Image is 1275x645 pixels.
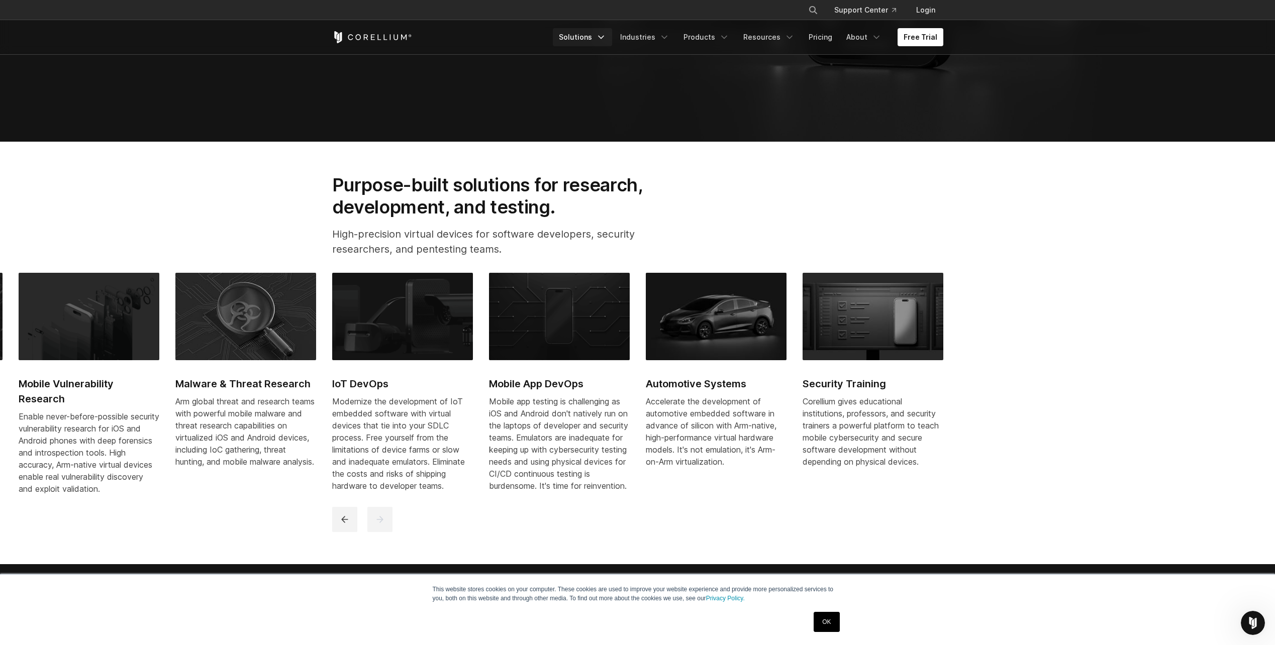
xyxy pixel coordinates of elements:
[803,376,943,391] h2: Security Training
[489,273,630,360] img: Mobile App DevOps
[19,410,159,495] div: Enable never-before-possible security vulnerability research for iOS and Android phones with deep...
[553,28,612,46] a: Solutions
[840,28,888,46] a: About
[803,273,943,360] img: Black UI showing checklist interface and iPhone mockup, symbolizing mobile app testing and vulner...
[804,1,822,19] button: Search
[803,273,943,488] a: Black UI showing checklist interface and iPhone mockup, symbolizing mobile app testing and vulner...
[332,273,473,504] a: IoT DevOps IoT DevOps Modernize the development of IoT embedded software with virtual devices tha...
[489,273,630,504] a: Mobile App DevOps Mobile App DevOps Mobile app testing is challenging as iOS and Android don't na...
[826,1,904,19] a: Support Center
[796,1,943,19] div: Navigation Menu
[646,395,787,468] p: Accelerate the development of automotive embedded software in advance of silicon with Arm-native,...
[332,507,357,532] button: previous
[367,507,393,532] button: next
[677,28,735,46] a: Products
[614,28,675,46] a: Industries
[908,1,943,19] a: Login
[553,28,943,46] div: Navigation Menu
[332,395,473,492] div: Modernize the development of IoT embedded software with virtual devices that tie into your SDLC p...
[706,595,745,602] a: Privacy Policy.
[332,273,473,360] img: IoT DevOps
[803,395,943,468] p: Corellium gives educational institutions, professors, and security trainers a powerful platform t...
[175,395,316,468] div: Arm global threat and research teams with powerful mobile malware and threat research capabilitie...
[814,612,839,632] a: OK
[332,174,675,219] h2: Purpose-built solutions for research, development, and testing.
[737,28,801,46] a: Resources
[898,28,943,46] a: Free Trial
[175,376,316,391] h2: Malware & Threat Research
[489,376,630,391] h2: Mobile App DevOps
[433,585,843,603] p: This website stores cookies on your computer. These cookies are used to improve your website expe...
[332,227,675,257] p: High-precision virtual devices for software developers, security researchers, and pentesting teams.
[332,376,473,391] h2: IoT DevOps
[332,31,412,43] a: Corellium Home
[646,273,787,488] a: Automotive Systems Automotive Systems Accelerate the development of automotive embedded software ...
[19,273,159,360] img: Mobile Vulnerability Research
[646,376,787,391] h2: Automotive Systems
[19,376,159,406] h2: Mobile Vulnerability Research
[646,273,787,360] img: Automotive Systems
[489,395,630,492] div: Mobile app testing is challenging as iOS and Android don't natively run on the laptops of develop...
[803,28,838,46] a: Pricing
[175,273,316,360] img: Malware & Threat Research
[1241,611,1265,635] iframe: Intercom live chat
